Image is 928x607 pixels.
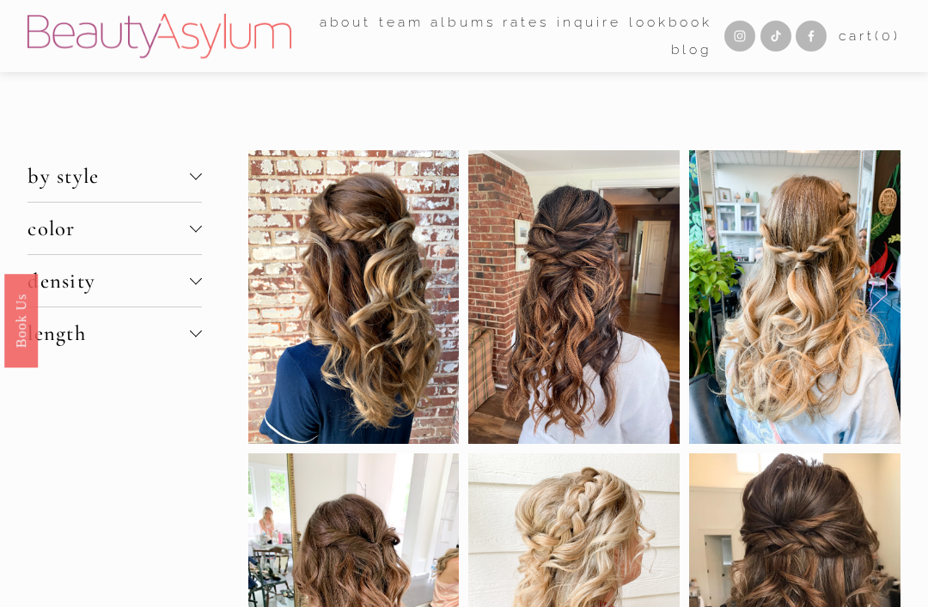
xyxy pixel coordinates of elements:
[671,36,713,63] a: Blog
[379,9,424,36] a: folder dropdown
[430,9,496,36] a: albums
[839,24,901,48] a: 0 items in cart
[760,21,791,52] a: TikTok
[875,27,901,44] span: ( )
[4,273,38,367] a: Book Us
[27,150,202,202] button: by style
[379,10,424,34] span: team
[27,255,202,307] button: density
[557,9,621,36] a: Inquire
[27,268,190,294] span: density
[320,10,372,34] span: about
[320,9,372,36] a: folder dropdown
[629,9,712,36] a: Lookbook
[27,307,202,359] button: length
[27,320,190,346] span: length
[27,14,291,58] img: Beauty Asylum | Bridal Hair &amp; Makeup Charlotte &amp; Atlanta
[724,21,755,52] a: Instagram
[27,163,190,189] span: by style
[503,9,549,36] a: Rates
[27,215,190,241] span: color
[27,203,202,254] button: color
[796,21,827,52] a: Facebook
[882,27,894,44] span: 0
